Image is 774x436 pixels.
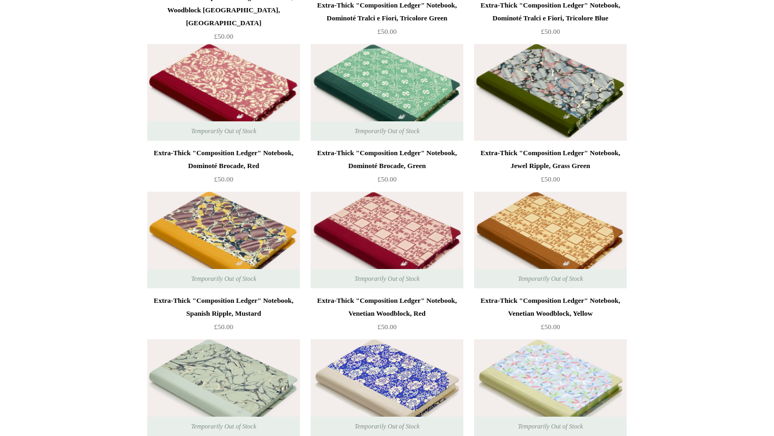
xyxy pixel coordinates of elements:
[474,192,627,288] a: Extra-Thick "Composition Ledger" Notebook, Venetian Woodblock, Yellow Extra-Thick "Composition Le...
[474,294,627,338] a: Extra-Thick "Composition Ledger" Notebook, Venetian Woodblock, Yellow £50.00
[311,147,463,191] a: Extra-Thick "Composition Ledger" Notebook, Dominoté Brocade, Green £50.00
[311,339,463,436] img: Extra-Thick "Composition Ledger" Notebook, Chiyogami Notebook, Water Lilies
[147,339,300,436] img: Extra-Thick "Composition Ledger" Notebook, Cornflower Swirl, Mint
[311,192,463,288] a: Extra-Thick "Composition Ledger" Notebook, Venetian Woodblock, Red Extra-Thick "Composition Ledge...
[507,417,593,436] span: Temporarily Out of Stock
[147,147,300,191] a: Extra-Thick "Composition Ledger" Notebook, Dominoté Brocade, Red £50.00
[147,294,300,338] a: Extra-Thick "Composition Ledger" Notebook, Spanish Ripple, Mustard £50.00
[377,323,397,331] span: £50.00
[541,323,560,331] span: £50.00
[311,294,463,338] a: Extra-Thick "Composition Ledger" Notebook, Venetian Woodblock, Red £50.00
[147,44,300,141] a: Extra-Thick "Composition Ledger" Notebook, Dominoté Brocade, Red Extra-Thick "Composition Ledger"...
[377,27,397,35] span: £50.00
[343,269,430,288] span: Temporarily Out of Stock
[477,294,624,320] div: Extra-Thick "Composition Ledger" Notebook, Venetian Woodblock, Yellow
[150,147,297,172] div: Extra-Thick "Composition Ledger" Notebook, Dominoté Brocade, Red
[180,417,267,436] span: Temporarily Out of Stock
[147,339,300,436] a: Extra-Thick "Composition Ledger" Notebook, Cornflower Swirl, Mint Extra-Thick "Composition Ledger...
[474,44,627,141] a: Extra-Thick "Composition Ledger" Notebook, Jewel Ripple, Grass Green Extra-Thick "Composition Led...
[474,339,627,436] a: Extra-Thick "Composition Ledger" Notebook, Chiyogami Notebook, Starflower Blue Extra-Thick "Compo...
[214,175,233,183] span: £50.00
[343,417,430,436] span: Temporarily Out of Stock
[377,175,397,183] span: £50.00
[474,192,627,288] img: Extra-Thick "Composition Ledger" Notebook, Venetian Woodblock, Yellow
[313,294,461,320] div: Extra-Thick "Composition Ledger" Notebook, Venetian Woodblock, Red
[214,32,233,40] span: £50.00
[507,269,593,288] span: Temporarily Out of Stock
[311,192,463,288] img: Extra-Thick "Composition Ledger" Notebook, Venetian Woodblock, Red
[311,339,463,436] a: Extra-Thick "Composition Ledger" Notebook, Chiyogami Notebook, Water Lilies Extra-Thick "Composit...
[150,294,297,320] div: Extra-Thick "Composition Ledger" Notebook, Spanish Ripple, Mustard
[180,269,267,288] span: Temporarily Out of Stock
[343,121,430,141] span: Temporarily Out of Stock
[541,27,560,35] span: £50.00
[311,44,463,141] a: Extra-Thick "Composition Ledger" Notebook, Dominoté Brocade, Green Extra-Thick "Composition Ledge...
[147,44,300,141] img: Extra-Thick "Composition Ledger" Notebook, Dominoté Brocade, Red
[180,121,267,141] span: Temporarily Out of Stock
[311,44,463,141] img: Extra-Thick "Composition Ledger" Notebook, Dominoté Brocade, Green
[474,339,627,436] img: Extra-Thick "Composition Ledger" Notebook, Chiyogami Notebook, Starflower Blue
[541,175,560,183] span: £50.00
[313,147,461,172] div: Extra-Thick "Composition Ledger" Notebook, Dominoté Brocade, Green
[477,147,624,172] div: Extra-Thick "Composition Ledger" Notebook, Jewel Ripple, Grass Green
[474,147,627,191] a: Extra-Thick "Composition Ledger" Notebook, Jewel Ripple, Grass Green £50.00
[147,192,300,288] img: Extra-Thick "Composition Ledger" Notebook, Spanish Ripple, Mustard
[474,44,627,141] img: Extra-Thick "Composition Ledger" Notebook, Jewel Ripple, Grass Green
[147,192,300,288] a: Extra-Thick "Composition Ledger" Notebook, Spanish Ripple, Mustard Extra-Thick "Composition Ledge...
[214,323,233,331] span: £50.00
